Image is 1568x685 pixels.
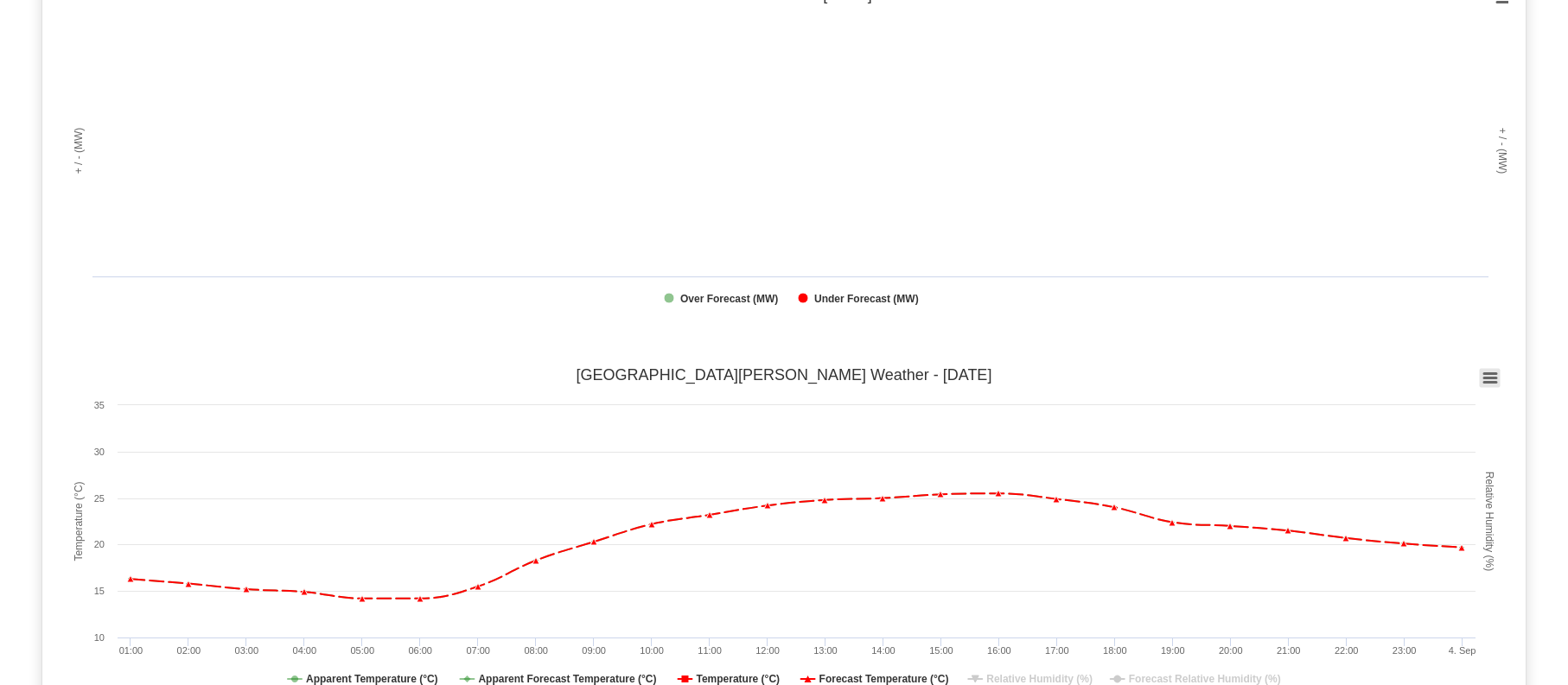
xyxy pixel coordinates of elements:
[698,645,722,656] text: 11:00
[235,645,259,656] text: 03:00
[680,293,778,305] tspan: Over Forecast (MW)
[929,645,953,656] text: 15:00
[478,673,656,685] tspan: Apparent Forecast Temperature (°C)
[1219,645,1243,656] text: 20:00
[524,645,548,656] text: 08:00
[177,645,201,656] text: 02:00
[94,632,105,643] text: 10
[987,645,1011,656] text: 16:00
[1277,645,1301,656] text: 21:00
[1129,673,1281,685] tspan: Forecast Relative Humidity (%)
[94,400,105,410] text: 35
[696,673,780,685] tspan: Temperature (°C)
[640,645,664,656] text: 10:00
[819,673,949,685] tspan: Forecast Temperature (°C)
[94,586,105,596] text: 15
[814,293,919,305] tspan: Under Forecast (MW)
[408,645,432,656] text: 06:00
[1335,645,1359,656] text: 22:00
[1103,645,1127,656] text: 18:00
[73,128,85,174] tspan: + / - (MW)
[119,645,143,656] text: 01:00
[1393,645,1417,656] text: 23:00
[1161,645,1185,656] text: 19:00
[73,482,85,561] tspan: Temperature (°C)
[1449,645,1476,656] tspan: 4. Sep
[293,645,317,656] text: 04:00
[582,645,606,656] text: 09:00
[306,673,438,685] tspan: Apparent Temperature (°C)
[813,645,838,656] text: 13:00
[350,645,374,656] text: 05:00
[1483,472,1495,571] tspan: Relative Humidity (%)
[94,447,105,457] text: 30
[466,645,490,656] text: 07:00
[755,645,780,656] text: 12:00
[94,493,105,504] text: 25
[1045,645,1069,656] text: 17:00
[94,539,105,549] text: 20
[871,645,896,656] text: 14:00
[577,366,992,384] tspan: [GEOGRAPHIC_DATA][PERSON_NAME] Weather - [DATE]
[1496,128,1508,174] tspan: + / - (MW)
[986,673,1093,685] tspan: Relative Humidity (%)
